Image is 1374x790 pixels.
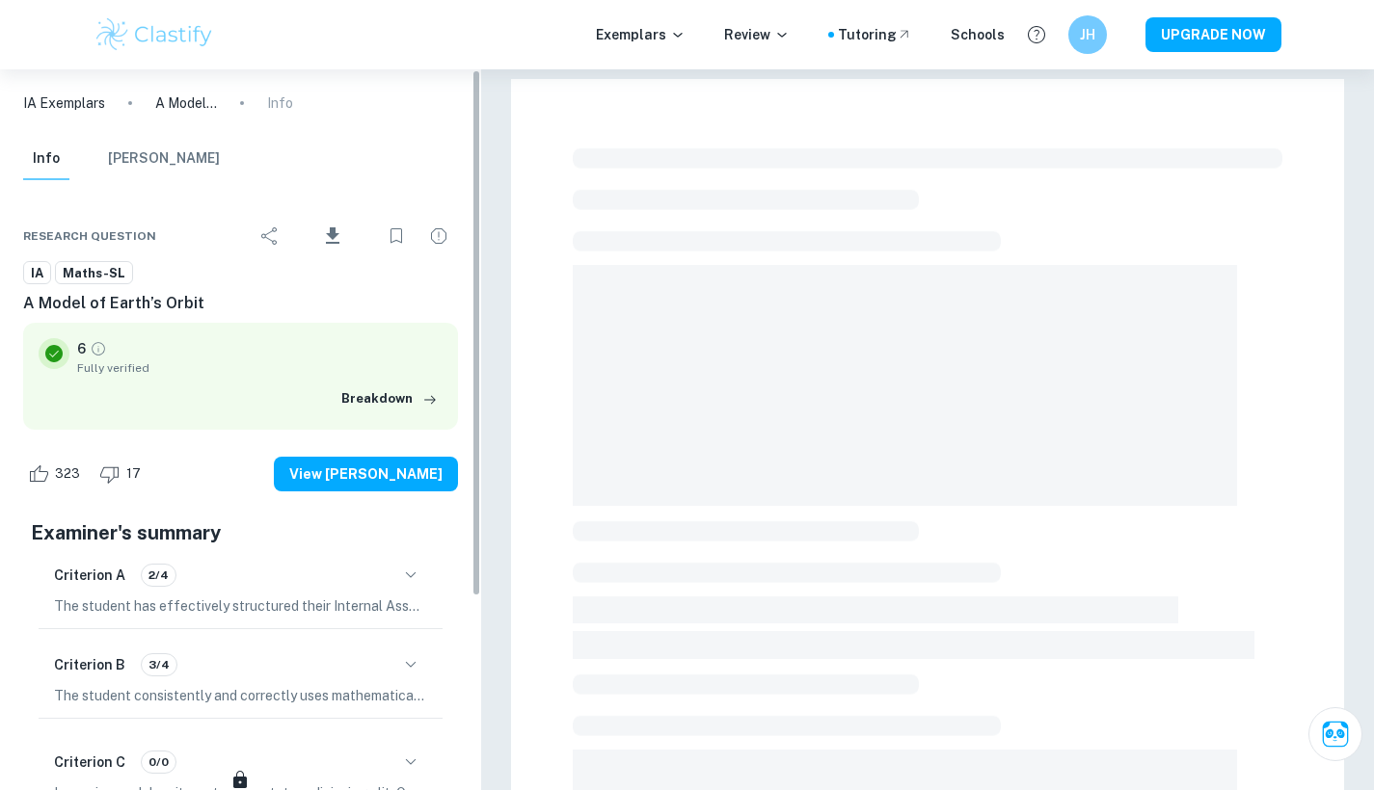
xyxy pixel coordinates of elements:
[54,654,125,675] h6: Criterion B
[1020,18,1053,51] button: Help and Feedback
[23,138,69,180] button: Info
[838,24,912,45] a: Tutoring
[293,211,373,261] div: Download
[142,566,175,584] span: 2/4
[1076,24,1098,45] h6: JH
[142,656,176,673] span: 3/4
[155,92,217,114] p: A Model of Earth’s Orbit
[23,92,105,114] a: IA Exemplars
[77,338,86,359] p: 6
[108,138,220,180] button: [PERSON_NAME]
[23,292,458,315] h6: A Model of Earth’s Orbit
[56,264,132,283] span: Maths-SL
[24,264,50,283] span: IA
[596,24,686,45] p: Exemplars
[23,227,156,245] span: Research question
[77,359,443,377] span: Fully verified
[1145,17,1281,52] button: UPGRADE NOW
[1308,707,1362,761] button: Ask Clai
[44,464,91,484] span: 323
[274,457,458,491] button: View [PERSON_NAME]
[419,217,458,255] div: Report issue
[116,464,151,484] span: 17
[54,685,427,706] p: The student consistently and correctly uses mathematical notation and symbols. They appropriately...
[54,565,125,586] h6: Criterion A
[94,459,151,489] div: Dislike
[55,261,133,285] a: Maths-SL
[951,24,1005,45] a: Schools
[251,217,289,255] div: Share
[23,261,51,285] a: IA
[337,384,443,413] button: Breakdown
[377,217,416,255] div: Bookmark
[90,340,107,357] a: Grade fully verified
[23,459,91,489] div: Like
[94,15,216,54] img: Clastify logo
[31,518,450,547] h5: Examiner's summary
[724,24,790,45] p: Review
[267,92,293,114] p: Info
[1068,15,1107,54] button: JH
[54,595,427,617] p: The student has effectively structured their Internal Assessment into clear sections, with the bo...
